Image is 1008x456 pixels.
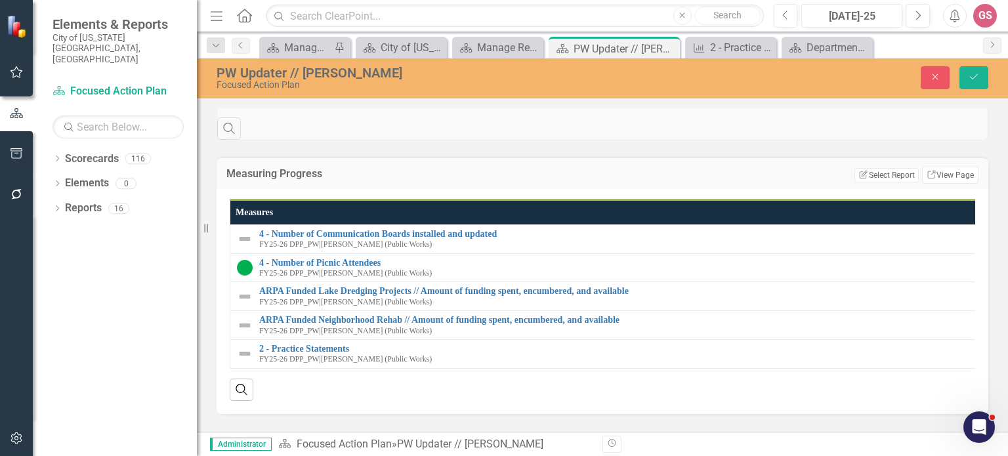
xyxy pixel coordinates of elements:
[397,438,543,450] div: PW Updater // [PERSON_NAME]
[284,39,331,56] div: Manage Scorecards
[259,326,320,335] span: FY25-26 DPP_PW
[259,268,320,278] span: FY25-26 DPP_PW
[230,339,1000,368] td: Double-Click to Edit Right Click for Context Menu
[230,311,1000,340] td: Double-Click to Edit Right Click for Context Menu
[259,298,432,306] small: [PERSON_NAME] (Public Works)
[230,224,1000,253] td: Double-Click to Edit Right Click for Context Menu
[259,258,993,268] a: 4 - Number of Picnic Attendees
[381,39,444,56] div: City of [US_STATE][GEOGRAPHIC_DATA]
[217,66,644,80] div: PW Updater // [PERSON_NAME]
[217,80,644,90] div: Focused Action Plan
[237,260,253,276] img: On Target
[455,39,540,56] a: Manage Reports
[854,168,918,182] button: Select Report
[108,203,129,214] div: 16
[266,5,763,28] input: Search ClearPoint...
[320,297,321,306] span: |
[259,315,993,325] a: ARPA Funded Neighborhood Rehab // Amount of funding spent, encumbered, and available
[237,289,253,304] img: Not Defined
[807,39,870,56] div: Departmental Performance Plans - 3 Columns
[237,318,253,333] img: Not Defined
[230,282,1000,311] td: Double-Click to Edit Right Click for Context Menu
[115,178,136,189] div: 0
[226,168,555,180] h3: Measuring Progress
[259,344,993,354] a: 2 - Practice Statements
[785,39,870,56] a: Departmental Performance Plans - 3 Columns
[52,84,184,99] a: Focused Action Plan
[6,14,30,38] img: ClearPoint Strategy
[695,7,761,25] button: Search
[230,253,1000,282] td: Double-Click to Edit Right Click for Context Menu
[320,326,321,335] span: |
[52,115,184,138] input: Search Below...
[237,231,253,247] img: Not Defined
[320,239,321,249] span: |
[259,286,993,296] a: ARPA Funded Lake Dredging Projects // Amount of funding spent, encumbered, and available
[259,269,432,278] small: [PERSON_NAME] (Public Works)
[259,239,320,249] span: FY25-26 DPP_PW
[259,297,320,306] span: FY25-26 DPP_PW
[713,10,742,20] span: Search
[710,39,773,56] div: 2 - Practice Statements
[477,39,540,56] div: Manage Reports
[359,39,444,56] a: City of [US_STATE][GEOGRAPHIC_DATA]
[688,39,773,56] a: 2 - Practice Statements
[259,355,432,363] small: [PERSON_NAME] (Public Works)
[806,9,898,24] div: [DATE]-25
[574,41,677,57] div: PW Updater // [PERSON_NAME]
[65,152,119,167] a: Scorecards
[801,4,902,28] button: [DATE]-25
[65,201,102,216] a: Reports
[262,39,331,56] a: Manage Scorecards
[320,354,321,363] span: |
[210,438,272,451] span: Administrator
[973,4,997,28] button: GS
[65,176,109,191] a: Elements
[259,229,993,239] a: 4 - Number of Communication Boards installed and updated
[297,438,392,450] a: Focused Action Plan
[259,240,432,249] small: [PERSON_NAME] (Public Works)
[259,354,320,363] span: FY25-26 DPP_PW
[52,32,184,64] small: City of [US_STATE][GEOGRAPHIC_DATA], [GEOGRAPHIC_DATA]
[963,411,995,443] iframe: Intercom live chat
[922,167,978,184] a: View Page
[278,437,593,452] div: »
[237,346,253,362] img: Not Defined
[320,268,321,278] span: |
[52,16,184,32] span: Elements & Reports
[125,153,151,164] div: 116
[259,327,432,335] small: [PERSON_NAME] (Public Works)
